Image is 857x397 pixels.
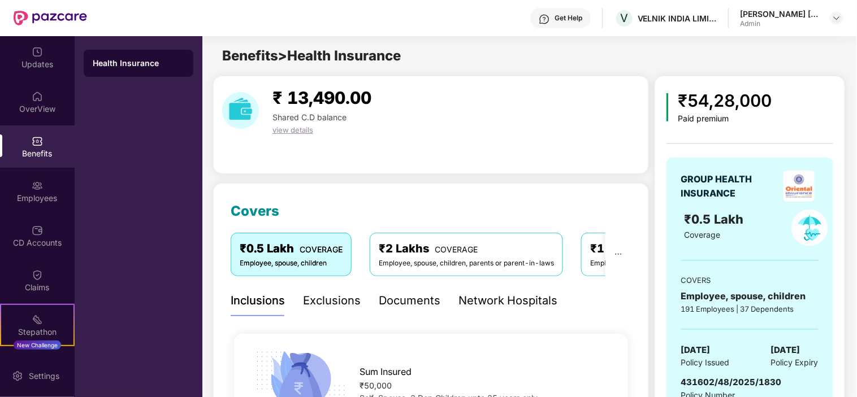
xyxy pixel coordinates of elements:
[555,14,582,23] div: Get Help
[681,356,730,369] span: Policy Issued
[832,14,841,23] img: svg+xml;base64,PHN2ZyBpZD0iRHJvcGRvd24tMzJ4MzIiIHhtbG5zPSJodHRwOi8vd3d3LnczLm9yZy8yMDAwL3N2ZyIgd2...
[678,114,772,124] div: Paid premium
[360,379,610,392] div: ₹50,000
[222,47,401,64] span: Benefits > Health Insurance
[741,8,820,19] div: [PERSON_NAME] [PERSON_NAME]
[621,11,629,25] span: V
[32,225,43,236] img: svg+xml;base64,PHN2ZyBpZD0iQ0RfQWNjb3VudHMiIGRhdGEtbmFtZT0iQ0QgQWNjb3VudHMiIHhtbG5zPSJodHRwOi8vd3...
[681,274,819,286] div: COVERS
[539,14,550,25] img: svg+xml;base64,PHN2ZyBpZD0iSGVscC0zMngzMiIgeG1sbnM9Imh0dHA6Ly93d3cudzMub3JnLzIwMDAvc3ZnIiB3aWR0aD...
[240,258,343,269] div: Employee, spouse, children
[666,93,669,121] img: icon
[684,212,747,226] span: ₹0.5 Lakh
[222,92,259,129] img: download
[681,343,711,357] span: [DATE]
[12,370,23,382] img: svg+xml;base64,PHN2ZyBpZD0iU2V0dGluZy0yMHgyMCIgeG1sbnM9Imh0dHA6Ly93d3cudzMub3JnLzIwMDAvc3ZnIiB3aW...
[93,58,184,69] div: Health Insurance
[272,112,347,122] span: Shared C.D balance
[303,292,361,309] div: Exclusions
[771,356,819,369] span: Policy Expiry
[32,180,43,191] img: svg+xml;base64,PHN2ZyBpZD0iRW1wbG95ZWVzIiB4bWxucz0iaHR0cDovL3d3dy53My5vcmcvMjAwMC9zdmciIHdpZHRoPS...
[32,136,43,147] img: svg+xml;base64,PHN2ZyBpZD0iQmVuZWZpdHMiIHhtbG5zPSJodHRwOi8vd3d3LnczLm9yZy8yMDAwL3N2ZyIgd2lkdGg9Ij...
[681,289,819,303] div: Employee, spouse, children
[791,210,828,246] img: policyIcon
[681,303,819,315] div: 191 Employees | 37 Dependents
[240,240,343,258] div: ₹0.5 Lakh
[379,258,554,269] div: Employee, spouse, children, parents or parent-in-laws
[379,240,554,258] div: ₹2 Lakhs
[231,203,279,219] span: Covers
[741,19,820,28] div: Admin
[272,125,313,134] span: view details
[458,292,557,309] div: Network Hospitals
[590,240,683,258] div: ₹1 Lakh
[684,230,720,239] span: Coverage
[300,245,343,254] span: COVERAGE
[14,11,87,25] img: New Pazcare Logo
[360,365,412,379] span: Sum Insured
[771,343,800,357] span: [DATE]
[590,258,683,269] div: Employee, spouse, children
[784,171,815,202] img: insurerLogo
[681,172,780,200] div: GROUP HEALTH INSURANCE
[379,292,440,309] div: Documents
[678,88,772,114] div: ₹54,28,000
[32,91,43,102] img: svg+xml;base64,PHN2ZyBpZD0iSG9tZSIgeG1sbnM9Imh0dHA6Ly93d3cudzMub3JnLzIwMDAvc3ZnIiB3aWR0aD0iMjAiIG...
[605,233,631,276] button: ellipsis
[14,341,61,350] div: New Challenge
[681,377,782,387] span: 431602/48/2025/1830
[272,88,371,108] span: ₹ 13,490.00
[614,250,622,258] span: ellipsis
[25,370,63,382] div: Settings
[32,314,43,325] img: svg+xml;base64,PHN2ZyB4bWxucz0iaHR0cDovL3d3dy53My5vcmcvMjAwMC9zdmciIHdpZHRoPSIyMSIgaGVpZ2h0PSIyMC...
[32,46,43,58] img: svg+xml;base64,PHN2ZyBpZD0iVXBkYXRlZCIgeG1sbnM9Imh0dHA6Ly93d3cudzMub3JnLzIwMDAvc3ZnIiB3aWR0aD0iMj...
[231,292,285,309] div: Inclusions
[32,269,43,281] img: svg+xml;base64,PHN2ZyBpZD0iQ2xhaW0iIHhtbG5zPSJodHRwOi8vd3d3LnczLm9yZy8yMDAwL3N2ZyIgd2lkdGg9IjIwIi...
[1,326,73,338] div: Stepathon
[435,245,478,254] span: COVERAGE
[638,13,717,24] div: VELNIK INDIA LIMITED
